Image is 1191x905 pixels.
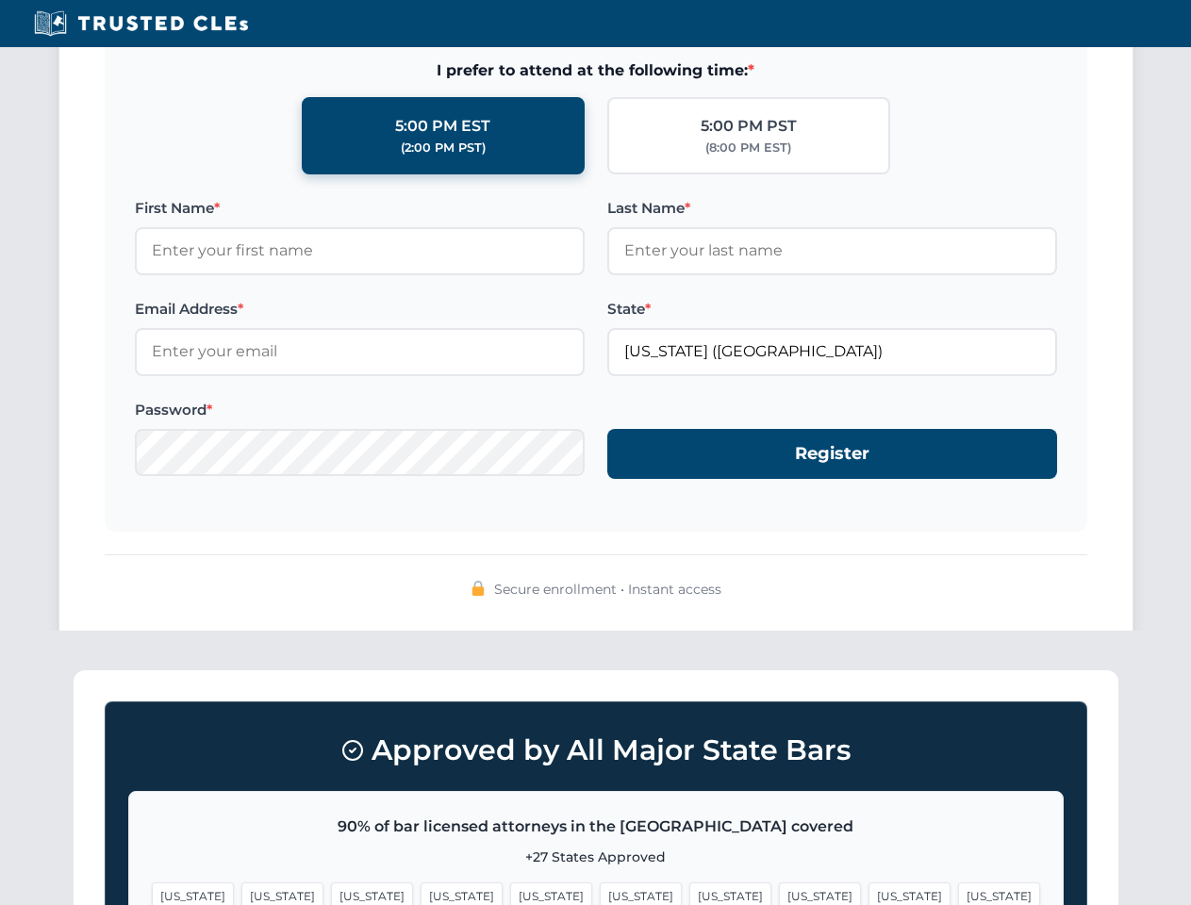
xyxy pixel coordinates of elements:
[607,429,1057,479] button: Register
[135,328,585,375] input: Enter your email
[607,298,1057,321] label: State
[135,197,585,220] label: First Name
[607,197,1057,220] label: Last Name
[135,227,585,274] input: Enter your first name
[28,9,254,38] img: Trusted CLEs
[705,139,791,157] div: (8:00 PM EST)
[135,58,1057,83] span: I prefer to attend at the following time:
[128,725,1064,776] h3: Approved by All Major State Bars
[135,399,585,421] label: Password
[607,227,1057,274] input: Enter your last name
[152,847,1040,867] p: +27 States Approved
[395,114,490,139] div: 5:00 PM EST
[135,298,585,321] label: Email Address
[701,114,797,139] div: 5:00 PM PST
[494,579,721,600] span: Secure enrollment • Instant access
[401,139,486,157] div: (2:00 PM PST)
[152,814,1040,839] p: 90% of bar licensed attorneys in the [GEOGRAPHIC_DATA] covered
[471,581,486,596] img: 🔒
[607,328,1057,375] input: Florida (FL)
